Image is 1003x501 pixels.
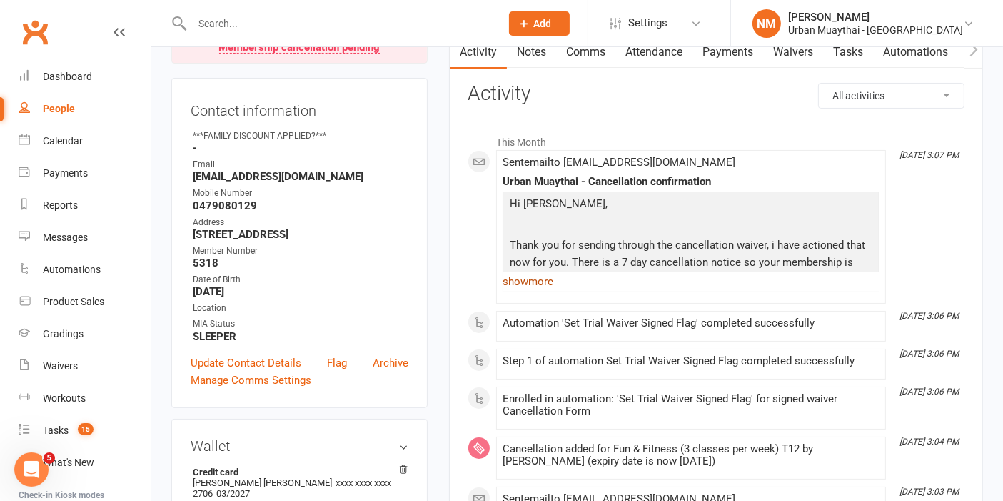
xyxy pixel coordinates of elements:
a: Product Sales [19,286,151,318]
a: Notes [507,36,556,69]
strong: - [193,142,408,154]
a: Workouts [19,382,151,415]
div: ***FAMILY DISCOUNT APPLIED?*** [193,129,408,143]
span: Sent email to [EMAIL_ADDRESS][DOMAIN_NAME] [503,156,735,169]
a: Tasks [823,36,873,69]
strong: 5318 [193,257,408,269]
a: Comms [556,36,615,69]
div: What's New [43,457,94,468]
a: Calendar [19,125,151,157]
div: Dashboard [43,71,92,82]
li: This Month [468,127,964,150]
div: [PERSON_NAME] [788,11,963,24]
div: Urban Muaythai - Cancellation confirmation [503,176,879,188]
div: Messages [43,232,88,243]
div: NM [752,9,781,38]
span: Settings [628,7,667,39]
div: Automation 'Set Trial Waiver Signed Flag' completed successfully [503,317,879,329]
span: 5 [44,452,55,464]
div: Location [193,302,408,315]
div: Gradings [43,328,84,339]
span: 03/2027 [216,488,250,499]
div: Mobile Number [193,187,408,200]
div: Date of Birth [193,273,408,287]
strong: Credit card [193,467,401,477]
span: 15 [78,423,94,435]
p: Thank you for sending through the cancellation waiver, i have actioned that now for you. There is... [506,237,876,309]
div: Cancellation added for Fun & Fitness (3 classes per week) T12 by [PERSON_NAME] (expiry date is no... [503,443,879,467]
div: Automations [43,264,101,275]
a: Automations [873,36,958,69]
div: Member Number [193,244,408,258]
div: Email [193,158,408,172]
a: Dashboard [19,61,151,93]
span: xxxx xxxx xxxx 2706 [193,477,391,499]
strong: [EMAIL_ADDRESS][DOMAIN_NAME] [193,170,408,183]
div: MIA Status [193,317,408,331]
i: [DATE] 3:06 PM [899,311,959,321]
div: Membership cancellation pending [219,42,380,54]
h3: Activity [468,83,964,105]
div: Step 1 of automation Set Trial Waiver Signed Flag completed successfully [503,355,879,367]
strong: [STREET_ADDRESS] [193,228,408,241]
a: Update Contact Details [191,354,301,372]
div: Calendar [43,135,83,147]
i: [DATE] 3:06 PM [899,387,959,397]
h3: Wallet [191,438,408,454]
a: Manage Comms Settings [191,372,311,389]
span: Add [534,18,552,29]
div: Tasks [43,425,69,436]
a: People [19,93,151,125]
strong: SLEEPER [193,330,408,343]
div: Waivers [43,360,78,372]
a: Flag [327,354,347,372]
div: Urban Muaythai - [GEOGRAPHIC_DATA] [788,24,963,36]
a: Payments [19,157,151,189]
a: Archive [373,354,408,372]
div: Payments [43,167,88,179]
a: What's New [19,447,151,479]
a: Waivers [19,350,151,382]
i: [DATE] 3:03 PM [899,487,959,497]
div: Workouts [43,392,86,404]
iframe: Intercom live chat [14,452,49,487]
a: Automations [19,254,151,286]
div: Reports [43,199,78,211]
strong: 0479080129 [193,199,408,212]
a: Reports [19,189,151,222]
div: Product Sales [43,296,104,307]
a: Activity [450,36,507,69]
a: Gradings [19,318,151,350]
a: show more [503,272,879,292]
button: Add [509,11,570,36]
div: People [43,103,75,114]
a: Attendance [615,36,692,69]
i: [DATE] 3:07 PM [899,150,959,160]
a: Clubworx [17,14,53,50]
a: Tasks 15 [19,415,151,447]
i: [DATE] 3:04 PM [899,437,959,447]
p: Hi [PERSON_NAME], [506,195,876,216]
i: [DATE] 3:06 PM [899,349,959,359]
a: Waivers [763,36,823,69]
h3: Contact information [191,97,408,119]
input: Search... [188,14,490,34]
div: Address [193,216,408,229]
a: Payments [692,36,763,69]
div: Enrolled in automation: 'Set Trial Waiver Signed Flag' for signed waiver Cancellation Form [503,393,879,417]
a: Messages [19,222,151,254]
strong: [DATE] [193,285,408,298]
li: [PERSON_NAME] [PERSON_NAME] [191,465,408,501]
